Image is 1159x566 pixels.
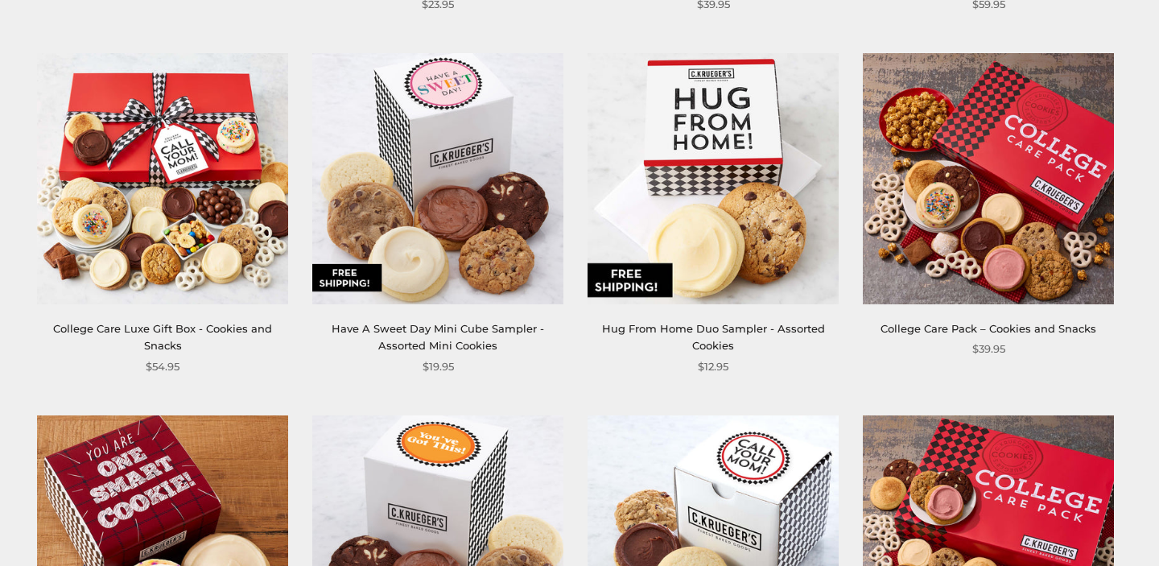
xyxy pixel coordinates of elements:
span: $19.95 [423,358,454,375]
span: $12.95 [698,358,728,375]
span: $39.95 [972,341,1005,357]
img: Hug From Home Duo Sampler - Assorted Cookies [588,53,839,304]
a: Hug From Home Duo Sampler - Assorted Cookies [602,322,825,352]
img: College Care Luxe Gift Box - Cookies and Snacks [37,53,288,304]
a: Have A Sweet Day Mini Cube Sampler - Assorted Mini Cookies [332,322,544,352]
a: College Care Pack – Cookies and Snacks [881,322,1096,335]
span: $54.95 [146,358,179,375]
img: Have A Sweet Day Mini Cube Sampler - Assorted Mini Cookies [312,53,563,304]
a: College Care Luxe Gift Box - Cookies and Snacks [53,322,272,352]
img: College Care Pack – Cookies and Snacks [863,53,1114,304]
